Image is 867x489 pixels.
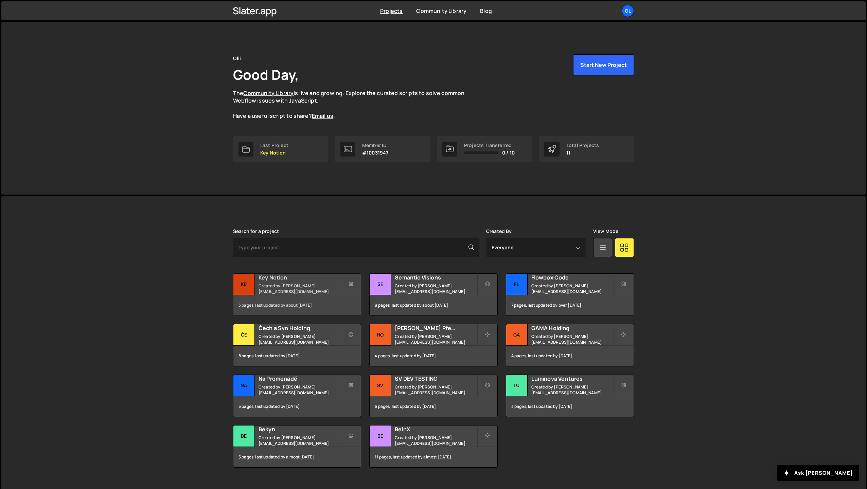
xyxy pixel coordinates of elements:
div: 3 pages, last updated by about [DATE] [233,295,361,315]
small: Created by [PERSON_NAME][EMAIL_ADDRESS][DOMAIN_NAME] [395,435,477,446]
h1: Good Day, [233,65,299,84]
a: Be Bekyn Created by [PERSON_NAME][EMAIL_ADDRESS][DOMAIN_NAME] 5 pages, last updated by almost [DATE] [233,425,361,468]
a: Community Library [243,89,294,97]
h2: Na Promenádě [259,375,340,382]
label: Search for a project [233,229,279,234]
small: Created by [PERSON_NAME][EMAIL_ADDRESS][DOMAIN_NAME] [259,283,340,294]
div: Ke [233,274,255,295]
p: The is live and growing. Explore the curated scripts to solve common Webflow issues with JavaScri... [233,89,478,120]
small: Created by [PERSON_NAME][EMAIL_ADDRESS][DOMAIN_NAME] [395,333,477,345]
div: 5 pages, last updated by [DATE] [233,396,361,417]
label: View Mode [593,229,618,234]
div: Member ID [362,143,388,148]
div: 11 pages, last updated by almost [DATE] [370,447,497,467]
div: 8 pages, last updated by [DATE] [233,346,361,366]
div: 3 pages, last updated by [DATE] [506,396,634,417]
a: Blog [480,7,492,15]
div: Se [370,274,391,295]
h2: Čech a Syn Holding [259,324,340,332]
small: Created by [PERSON_NAME][EMAIL_ADDRESS][DOMAIN_NAME] [259,384,340,396]
a: SV SV DEV TESTING Created by [PERSON_NAME][EMAIL_ADDRESS][DOMAIN_NAME] 5 pages, last updated by [... [369,375,497,417]
div: Lu [506,375,528,396]
h2: Semantic Visions [395,274,477,281]
small: Created by [PERSON_NAME][EMAIL_ADDRESS][DOMAIN_NAME] [259,333,340,345]
div: 5 pages, last updated by [DATE] [370,396,497,417]
small: Created by [PERSON_NAME][EMAIL_ADDRESS][DOMAIN_NAME] [531,384,613,396]
div: SV [370,375,391,396]
small: Created by [PERSON_NAME][EMAIL_ADDRESS][DOMAIN_NAME] [395,283,477,294]
p: 11 [566,150,599,156]
h2: Flowbox Code [531,274,613,281]
button: Ask [PERSON_NAME] [777,465,859,481]
div: Olii [233,54,241,62]
small: Created by [PERSON_NAME][EMAIL_ADDRESS][DOMAIN_NAME] [531,283,613,294]
a: Na Na Promenádě Created by [PERSON_NAME][EMAIL_ADDRESS][DOMAIN_NAME] 5 pages, last updated by [DATE] [233,375,361,417]
div: Last Project [260,143,288,148]
div: Projects Transferred [464,143,515,148]
div: 9 pages, last updated by about [DATE] [370,295,497,315]
input: Type your project... [233,238,479,257]
a: HO [PERSON_NAME] Předprodej Created by [PERSON_NAME][EMAIL_ADDRESS][DOMAIN_NAME] 4 pages, last up... [369,324,497,366]
a: Be BeinX Created by [PERSON_NAME][EMAIL_ADDRESS][DOMAIN_NAME] 11 pages, last updated by almost [D... [369,425,497,468]
div: Be [233,425,255,447]
div: 7 pages, last updated by over [DATE] [506,295,634,315]
h2: Bekyn [259,425,340,433]
h2: [PERSON_NAME] Předprodej [395,324,477,332]
a: Lu Luminova Ventures Created by [PERSON_NAME][EMAIL_ADDRESS][DOMAIN_NAME] 3 pages, last updated b... [506,375,634,417]
a: GA GAMA Holding Created by [PERSON_NAME][EMAIL_ADDRESS][DOMAIN_NAME] 4 pages, last updated by [DATE] [506,324,634,366]
h2: Luminova Ventures [531,375,613,382]
div: Fl [506,274,528,295]
a: Se Semantic Visions Created by [PERSON_NAME][EMAIL_ADDRESS][DOMAIN_NAME] 9 pages, last updated by... [369,273,497,316]
h2: Key Notion [259,274,340,281]
a: Ol [622,5,634,17]
a: Community Library [416,7,466,15]
div: 4 pages, last updated by [DATE] [370,346,497,366]
small: Created by [PERSON_NAME][EMAIL_ADDRESS][DOMAIN_NAME] [531,333,613,345]
a: Projects [380,7,403,15]
div: GA [506,324,528,346]
a: Fl Flowbox Code Created by [PERSON_NAME][EMAIL_ADDRESS][DOMAIN_NAME] 7 pages, last updated by ove... [506,273,634,316]
a: Če Čech a Syn Holding Created by [PERSON_NAME][EMAIL_ADDRESS][DOMAIN_NAME] 8 pages, last updated ... [233,324,361,366]
div: HO [370,324,391,346]
div: Če [233,324,255,346]
div: 5 pages, last updated by almost [DATE] [233,447,361,467]
h2: SV DEV TESTING [395,375,477,382]
span: 0 / 10 [502,150,515,156]
h2: BeinX [395,425,477,433]
p: #10031947 [362,150,388,156]
small: Created by [PERSON_NAME][EMAIL_ADDRESS][DOMAIN_NAME] [395,384,477,396]
a: Ke Key Notion Created by [PERSON_NAME][EMAIL_ADDRESS][DOMAIN_NAME] 3 pages, last updated by about... [233,273,361,316]
h2: GAMA Holding [531,324,613,332]
a: Last Project Key Notion [233,136,328,162]
p: Key Notion [260,150,288,156]
a: Email us [312,112,333,120]
div: 4 pages, last updated by [DATE] [506,346,634,366]
label: Created By [486,229,512,234]
small: Created by [PERSON_NAME][EMAIL_ADDRESS][DOMAIN_NAME] [259,435,340,446]
div: Na [233,375,255,396]
button: Start New Project [573,54,634,75]
div: Total Projects [566,143,599,148]
div: Be [370,425,391,447]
